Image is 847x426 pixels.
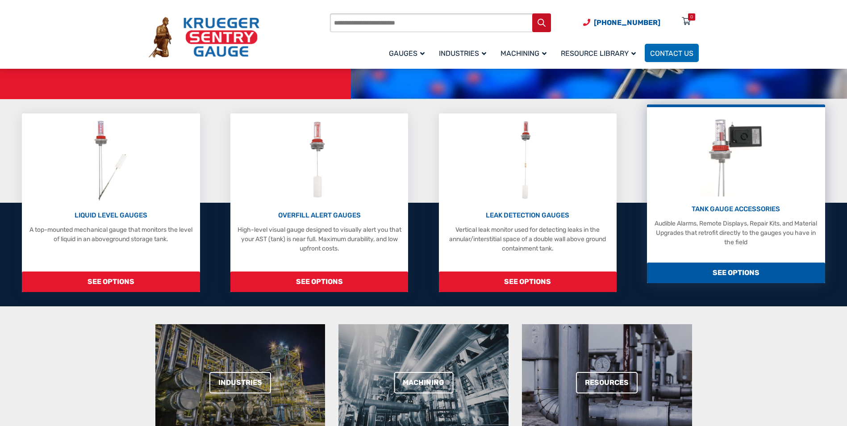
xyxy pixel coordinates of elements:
[690,13,693,21] div: 0
[439,271,617,292] span: SEE OPTIONS
[510,118,545,203] img: Leak Detection Gauges
[22,113,200,292] a: Liquid Level Gauges LIQUID LEVEL GAUGES A top-mounted mechanical gauge that monitors the level of...
[434,42,495,63] a: Industries
[230,113,408,292] a: Overfill Alert Gauges OVERFILL ALERT GAUGES High-level visual gauge designed to visually alert yo...
[651,204,820,214] p: TANK GAUGE ACCESSORIES
[501,49,547,58] span: Machining
[443,210,612,221] p: LEAK DETECTION GAUGES
[700,112,772,196] img: Tank Gauge Accessories
[650,49,693,58] span: Contact Us
[235,210,404,221] p: OVERFILL ALERT GAUGES
[647,263,825,283] span: SEE OPTIONS
[26,225,195,244] p: A top-mounted mechanical gauge that monitors the level of liquid in an aboveground storage tank.
[26,210,195,221] p: LIQUID LEVEL GAUGES
[230,271,408,292] span: SEE OPTIONS
[439,49,486,58] span: Industries
[389,49,425,58] span: Gauges
[235,225,404,253] p: High-level visual gauge designed to visually alert you that your AST (tank) is near full. Maximum...
[87,118,134,203] img: Liquid Level Gauges
[576,372,638,393] a: Resources
[495,42,555,63] a: Machining
[645,44,699,62] a: Contact Us
[394,372,453,393] a: Machining
[22,271,200,292] span: SEE OPTIONS
[209,372,271,393] a: Industries
[594,18,660,27] span: [PHONE_NUMBER]
[439,113,617,292] a: Leak Detection Gauges LEAK DETECTION GAUGES Vertical leak monitor used for detecting leaks in the...
[647,104,825,283] a: Tank Gauge Accessories TANK GAUGE ACCESSORIES Audible Alarms, Remote Displays, Repair Kits, and M...
[561,49,636,58] span: Resource Library
[583,17,660,28] a: Phone Number (920) 434-8860
[651,219,820,247] p: Audible Alarms, Remote Displays, Repair Kits, and Material Upgrades that retrofit directly to the...
[384,42,434,63] a: Gauges
[300,118,339,203] img: Overfill Alert Gauges
[149,17,259,58] img: Krueger Sentry Gauge
[443,225,612,253] p: Vertical leak monitor used for detecting leaks in the annular/interstitial space of a double wall...
[555,42,645,63] a: Resource Library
